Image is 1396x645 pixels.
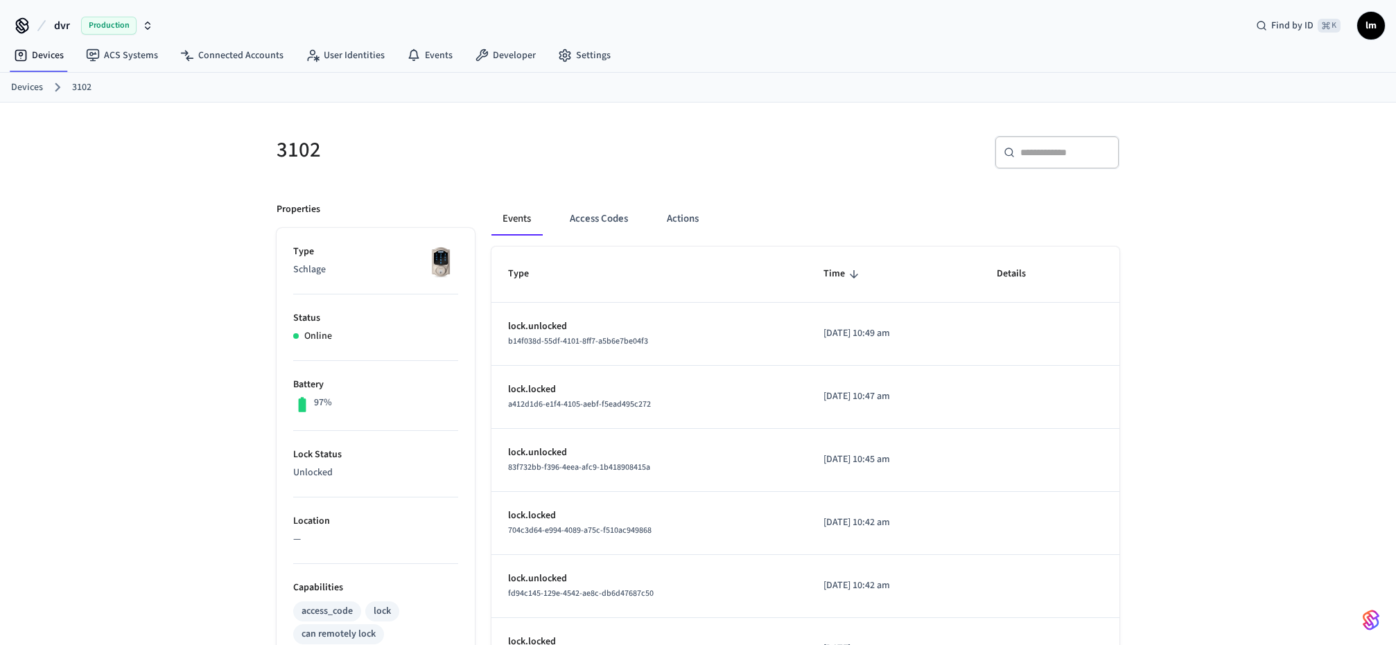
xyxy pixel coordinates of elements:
p: Status [293,311,458,326]
button: Events [491,202,542,236]
a: Events [396,43,464,68]
a: Settings [547,43,622,68]
p: 97% [314,396,332,410]
button: lm [1357,12,1385,39]
span: ⌘ K [1318,19,1341,33]
p: [DATE] 10:42 am [823,515,963,530]
a: 3102 [72,80,91,95]
span: lm [1359,13,1384,38]
div: access_code [302,604,353,619]
a: User Identities [295,43,396,68]
img: SeamLogoGradient.69752ec5.svg [1363,609,1379,631]
p: [DATE] 10:42 am [823,578,963,593]
span: fd94c145-129e-4542-ae8c-db6d47687c50 [508,587,654,599]
a: Developer [464,43,547,68]
div: can remotely lock [302,627,376,642]
p: Lock Status [293,448,458,462]
p: lock.unlocked [508,572,790,586]
p: [DATE] 10:49 am [823,326,963,341]
div: lock [374,604,391,619]
span: Time [823,263,863,285]
a: ACS Systems [75,43,169,68]
p: Unlocked [293,466,458,480]
span: b14f038d-55df-4101-8ff7-a5b6e7be04f3 [508,335,648,347]
p: [DATE] 10:45 am [823,452,963,467]
p: Online [304,329,332,344]
p: Properties [277,202,320,217]
span: Find by ID [1271,19,1314,33]
span: a412d1d6-e1f4-4105-aebf-f5ead495c272 [508,398,651,410]
div: ant example [491,202,1119,236]
img: Schlage Sense Smart Deadbolt with Camelot Trim, Front [424,245,458,279]
span: 83f732bb-f396-4eea-afc9-1b418908415a [508,461,650,473]
button: Actions [656,202,710,236]
div: Find by ID⌘ K [1245,13,1352,38]
p: lock.locked [508,382,790,397]
a: Connected Accounts [169,43,295,68]
p: [DATE] 10:47 am [823,389,963,404]
p: lock.unlocked [508,319,790,334]
p: lock.unlocked [508,445,790,460]
a: Devices [3,43,75,68]
span: dvr [54,17,70,34]
p: — [293,532,458,547]
span: 704c3d64-e994-4089-a75c-f510ac949868 [508,524,652,536]
a: Devices [11,80,43,95]
span: Type [508,263,547,285]
p: Capabilities [293,581,458,595]
p: Battery [293,378,458,392]
h5: 3102 [277,136,690,164]
p: lock.locked [508,509,790,523]
button: Access Codes [559,202,639,236]
span: Details [997,263,1044,285]
p: Type [293,245,458,259]
p: Schlage [293,263,458,277]
p: Location [293,514,458,529]
span: Production [81,17,137,35]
